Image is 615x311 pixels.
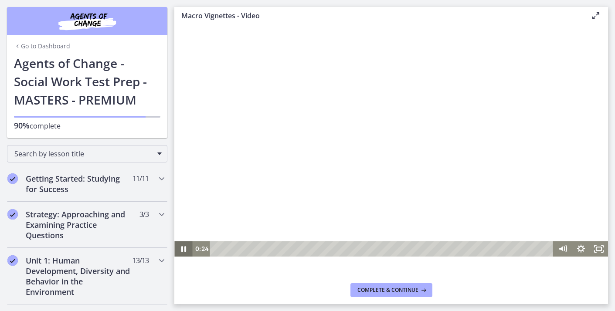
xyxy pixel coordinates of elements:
[357,287,418,294] span: Complete & continue
[14,120,30,131] span: 90%
[26,255,132,297] h2: Unit 1: Human Development, Diversity and Behavior in the Environment
[133,173,149,184] span: 11 / 11
[416,216,434,231] button: Fullscreen
[14,42,70,51] a: Go to Dashboard
[14,54,160,109] h1: Agents of Change - Social Work Test Prep - MASTERS - PREMIUM
[139,209,149,220] span: 3 / 3
[350,283,432,297] button: Complete & continue
[14,120,160,131] p: complete
[35,10,139,31] img: Agents of Change
[7,145,167,162] div: Search by lesson title
[380,216,398,231] button: Mute
[181,10,577,21] h3: Macro Vignettes - Video
[174,25,608,274] iframe: Video Lesson
[398,216,415,231] button: Show settings menu
[7,255,18,266] i: Completed
[26,209,132,240] h2: Strategy: Approaching and Examining Practice Questions
[14,149,153,159] span: Search by lesson title
[7,209,18,220] i: Completed
[26,173,132,194] h2: Getting Started: Studying for Success
[7,173,18,184] i: Completed
[133,255,149,266] span: 13 / 13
